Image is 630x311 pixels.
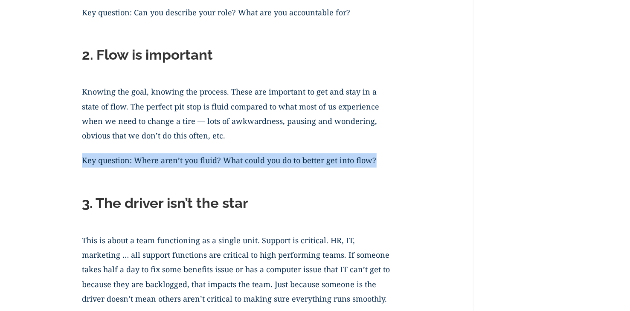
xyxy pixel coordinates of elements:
p: Key question: Can you describe your role? What are you accountable for? [82,5,394,30]
p: Key question: Where aren’t you fluid? What could you do to better get into flow? [82,153,394,178]
h2: 3. The driver isn’t the star [82,195,394,216]
h2: 2. Flow is important [82,47,394,68]
p: Knowing the goal, knowing the process. These are important to get and stay in a state of flow. Th... [82,85,394,153]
